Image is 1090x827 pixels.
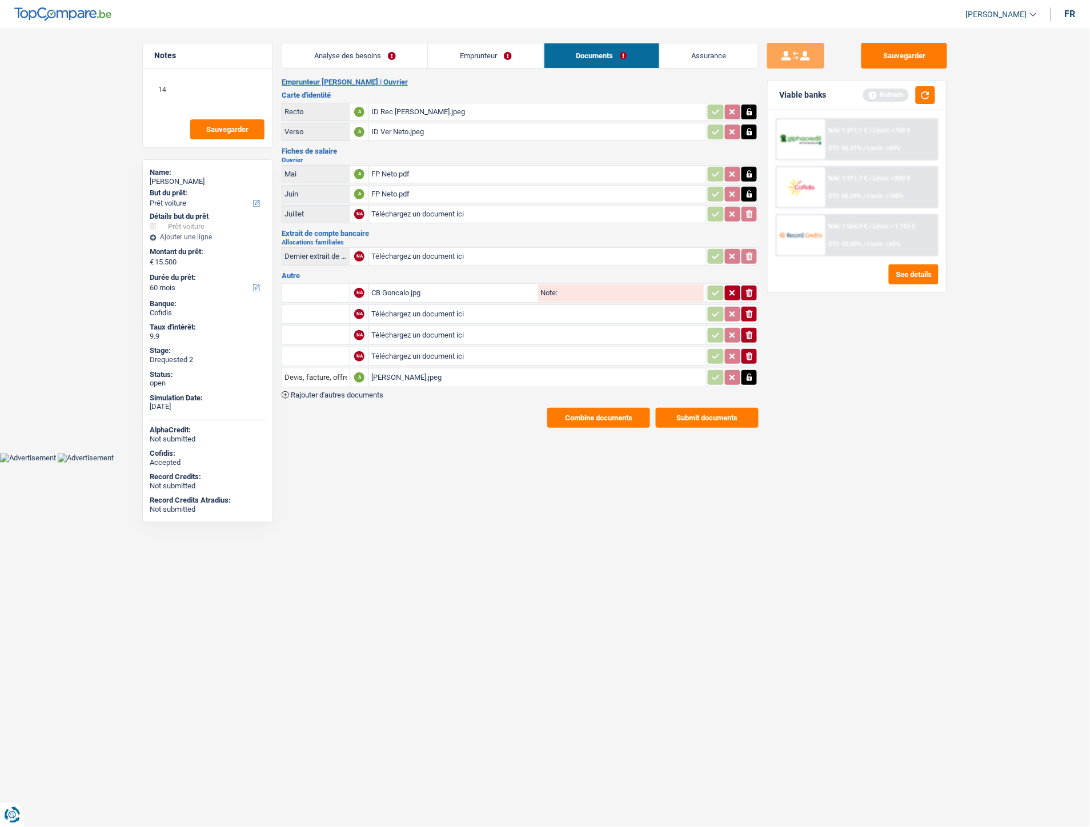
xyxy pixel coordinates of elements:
button: See details [889,264,939,284]
a: [PERSON_NAME] [957,5,1037,24]
div: 9.9 [150,332,266,341]
div: Simulation Date: [150,394,266,403]
span: / [864,192,866,200]
button: Sauvegarder [861,43,947,69]
h5: Notes [154,51,261,61]
span: Limit: <100% [868,192,904,200]
div: NA [354,330,364,340]
span: / [869,175,872,182]
div: CB Goncalo.jpg [371,284,536,302]
span: / [864,144,866,152]
div: open [150,379,266,388]
div: [DATE] [150,402,266,411]
div: Name: [150,168,266,177]
span: Limit: >750 € [873,127,911,134]
span: Limit: <65% [868,240,901,248]
span: Rajouter d'autres documents [291,391,383,399]
img: Cofidis [780,176,822,198]
img: Advertisement [58,453,114,463]
span: / [869,223,872,230]
h3: Extrait de compte bancaire [282,230,759,237]
div: Refresh [863,89,909,101]
div: ID Ver Neto.jpeg [371,123,704,140]
div: Stage: [150,346,266,355]
label: Montant du prêt: [150,247,263,256]
div: Record Credits Atradius: [150,496,266,505]
div: Verso [284,127,347,136]
div: Détails but du prêt [150,212,266,221]
div: Drequested 2 [150,355,266,364]
div: Dernier extrait de compte pour vos allocations familiales [284,252,347,260]
div: NA [354,288,364,298]
span: DTI: 52.03% [829,240,862,248]
div: NA [354,251,364,262]
button: Sauvegarder [190,119,265,139]
label: Note: [538,289,558,296]
div: Banque: [150,299,266,308]
button: Combine documents [547,408,650,428]
h3: Fiches de salaire [282,147,759,155]
div: A [354,189,364,199]
a: Emprunteur [428,43,543,68]
div: Not submitted [150,435,266,444]
img: TopCompare Logo [14,7,111,21]
h2: Ouvrier [282,157,759,163]
div: NA [354,351,364,362]
div: Not submitted [150,481,266,491]
div: Taux d'intérêt: [150,323,266,332]
div: A [354,107,364,117]
div: [PERSON_NAME] [150,177,266,186]
span: NAI: 1 311,7 € [829,175,868,182]
div: FP Neto.pdf [371,166,704,183]
span: NAI: 1 554,9 € [829,223,868,230]
img: AlphaCredit [780,133,822,146]
div: A [354,169,364,179]
h3: Autre [282,272,759,279]
a: Documents [544,43,659,68]
div: Status: [150,370,266,379]
label: Durée du prêt: [150,273,263,282]
span: Limit: >1.153 € [873,223,916,230]
h2: Emprunteur [PERSON_NAME] | Ouvrier [282,78,759,87]
span: Limit: <60% [868,144,901,152]
div: Juin [284,190,347,198]
span: € [150,258,154,267]
span: Sauvegarder [206,126,249,133]
img: Record Credits [780,224,822,246]
div: NA [354,309,364,319]
div: Ajouter une ligne [150,233,266,241]
div: Record Credits: [150,472,266,481]
button: Submit documents [656,408,759,428]
div: Mai [284,170,347,178]
span: / [864,240,866,248]
span: / [869,127,872,134]
div: [PERSON_NAME].jpeg [371,369,704,386]
span: NAI: 1 311,1 € [829,127,868,134]
a: Analyse des besoins [282,43,427,68]
h2: Allocations familiales [282,239,759,246]
div: Recto [284,107,347,116]
div: fr [1065,9,1076,19]
span: DTI: 56.29% [829,192,862,200]
div: Juillet [284,210,347,218]
button: Rajouter d'autres documents [282,391,383,399]
div: Viable banks [779,90,826,100]
div: Accepted [150,458,266,467]
div: Not submitted [150,505,266,514]
label: But du prêt: [150,188,263,198]
div: A [354,127,364,137]
div: NA [354,209,364,219]
div: Cofidis: [150,449,266,458]
div: FP Neto.pdf [371,186,704,203]
span: DTI: 56.31% [829,144,862,152]
a: Assurance [660,43,758,68]
span: [PERSON_NAME] [966,10,1027,19]
div: AlphaCredit: [150,425,266,435]
div: A [354,372,364,383]
h3: Carte d'identité [282,91,759,99]
span: Limit: >800 € [873,175,911,182]
div: ID Rec [PERSON_NAME].jpeg [371,103,704,121]
div: Cofidis [150,308,266,318]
